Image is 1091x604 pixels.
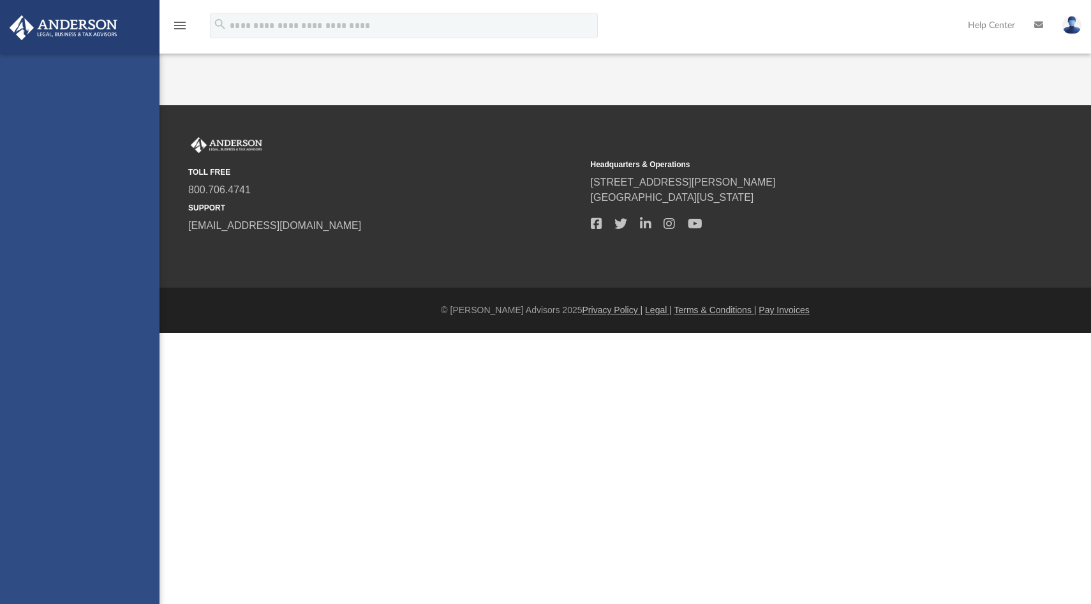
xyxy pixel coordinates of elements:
a: [STREET_ADDRESS][PERSON_NAME] [591,177,776,188]
a: Terms & Conditions | [674,305,757,315]
small: SUPPORT [188,202,582,214]
i: menu [172,18,188,33]
img: Anderson Advisors Platinum Portal [6,15,121,40]
a: Legal | [645,305,672,315]
a: 800.706.4741 [188,184,251,195]
a: [EMAIL_ADDRESS][DOMAIN_NAME] [188,220,361,231]
div: © [PERSON_NAME] Advisors 2025 [160,304,1091,317]
img: Anderson Advisors Platinum Portal [188,137,265,154]
i: search [213,17,227,31]
a: Privacy Policy | [583,305,643,315]
img: User Pic [1062,16,1081,34]
a: Pay Invoices [759,305,809,315]
a: [GEOGRAPHIC_DATA][US_STATE] [591,192,754,203]
small: TOLL FREE [188,166,582,178]
a: menu [172,24,188,33]
small: Headquarters & Operations [591,159,984,170]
